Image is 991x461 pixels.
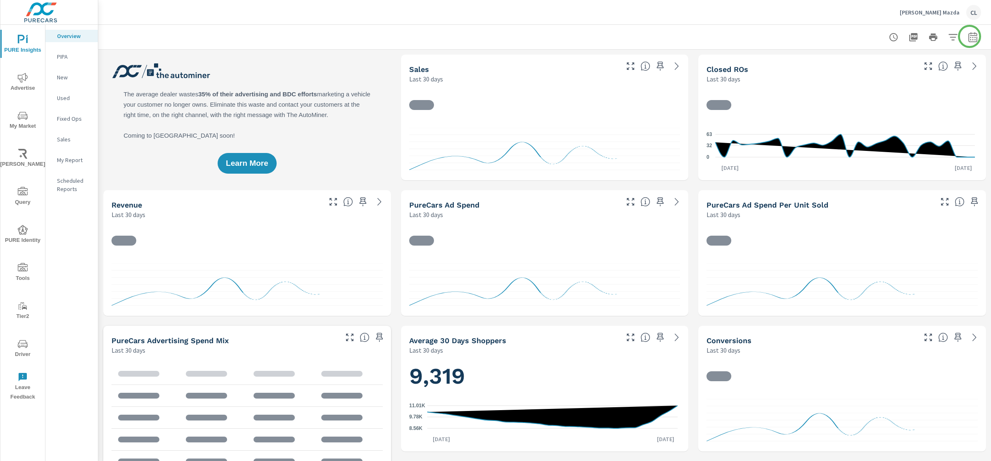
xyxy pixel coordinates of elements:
[922,331,935,344] button: Make Fullscreen
[670,331,683,344] a: See more details in report
[45,71,98,84] div: New
[409,403,425,408] text: 11.01K
[360,332,370,342] span: This table looks at how you compare to the amount of budget you spend per channel as opposed to y...
[640,332,650,342] span: A rolling 30 day total of daily Shoppers on the dealership website, averaged over the selected da...
[57,135,91,143] p: Sales
[45,30,98,42] div: Overview
[226,160,268,167] span: Learn More
[409,65,429,74] h5: Sales
[45,133,98,146] div: Sales
[651,435,680,443] p: [DATE]
[955,197,965,207] span: Average cost of advertising per each vehicle sold at the dealer over the selected date range. The...
[922,60,935,73] button: Make Fullscreen
[900,9,960,16] p: [PERSON_NAME] Mazda
[3,339,43,359] span: Driver
[945,29,961,45] button: Apply Filters
[57,32,91,40] p: Overview
[409,336,506,345] h5: Average 30 Days Shoppers
[3,263,43,283] span: Tools
[327,195,340,208] button: Make Fullscreen
[905,29,922,45] button: "Export Report to PDF"
[640,61,650,71] span: Number of vehicles sold by the dealership over the selected date range. [Source: This data is sou...
[409,210,443,220] p: Last 30 days
[409,362,680,390] h1: 9,319
[707,210,740,220] p: Last 30 days
[707,345,740,355] p: Last 30 days
[968,195,981,208] span: Save this to your personalized report
[356,195,370,208] span: Save this to your personalized report
[654,195,667,208] span: Save this to your personalized report
[938,61,948,71] span: Number of Repair Orders Closed by the selected dealership group over the selected time range. [So...
[111,345,145,355] p: Last 30 days
[707,336,752,345] h5: Conversions
[938,332,948,342] span: The number of dealer-specified goals completed by a visitor. [Source: This data is provided by th...
[640,197,650,207] span: Total cost of media for all PureCars channels for the selected dealership group over the selected...
[624,195,637,208] button: Make Fullscreen
[670,195,683,208] a: See more details in report
[57,53,91,61] p: PIPA
[654,60,667,73] span: Save this to your personalized report
[3,187,43,207] span: Query
[45,92,98,104] div: Used
[951,331,965,344] span: Save this to your personalized report
[3,73,43,93] span: Advertise
[707,143,712,148] text: 32
[654,331,667,344] span: Save this to your personalized report
[670,60,683,73] a: See more details in report
[0,25,45,405] div: nav menu
[57,177,91,193] p: Scheduled Reports
[343,197,353,207] span: Total sales revenue over the selected date range. [Source: This data is sourced from the dealer’s...
[409,425,422,431] text: 8.56K
[707,65,748,74] h5: Closed ROs
[45,174,98,195] div: Scheduled Reports
[938,195,951,208] button: Make Fullscreen
[45,154,98,166] div: My Report
[409,201,479,209] h5: PureCars Ad Spend
[111,210,145,220] p: Last 30 days
[624,331,637,344] button: Make Fullscreen
[57,94,91,102] p: Used
[57,115,91,123] p: Fixed Ops
[3,301,43,321] span: Tier2
[3,372,43,402] span: Leave Feedback
[3,35,43,55] span: PURE Insights
[707,74,740,84] p: Last 30 days
[966,5,981,20] div: CL
[3,225,43,245] span: PURE Identity
[409,345,443,355] p: Last 30 days
[218,153,276,174] button: Learn More
[968,331,981,344] a: See more details in report
[343,331,356,344] button: Make Fullscreen
[45,50,98,63] div: PIPA
[111,336,229,345] h5: PureCars Advertising Spend Mix
[373,195,386,208] a: See more details in report
[949,164,978,172] p: [DATE]
[707,154,709,160] text: 0
[409,414,422,420] text: 9.78K
[3,111,43,131] span: My Market
[45,112,98,125] div: Fixed Ops
[925,29,941,45] button: Print Report
[3,149,43,169] span: [PERSON_NAME]
[716,164,744,172] p: [DATE]
[409,74,443,84] p: Last 30 days
[373,331,386,344] span: Save this to your personalized report
[624,60,637,73] button: Make Fullscreen
[427,435,456,443] p: [DATE]
[57,156,91,164] p: My Report
[707,201,828,209] h5: PureCars Ad Spend Per Unit Sold
[57,73,91,81] p: New
[707,131,712,137] text: 63
[111,201,142,209] h5: Revenue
